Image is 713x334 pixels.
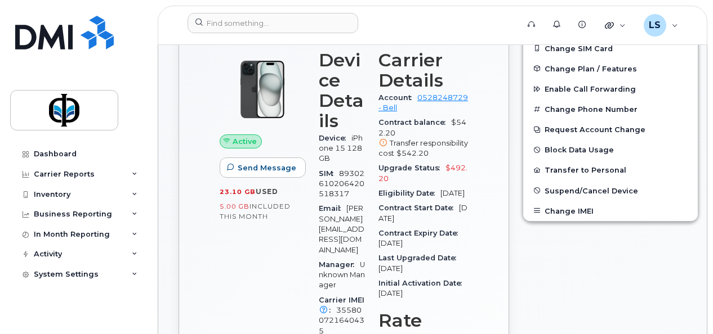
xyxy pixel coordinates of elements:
[233,136,257,147] span: Active
[378,229,464,237] span: Contract Expiry Date
[378,204,467,222] span: [DATE]
[378,264,403,273] span: [DATE]
[378,204,459,212] span: Contract Start Date
[220,157,306,178] button: Send Message
[378,93,468,112] a: 0528248729 - Bell
[523,180,698,201] button: Suspend/Cancel Device
[188,13,358,33] input: Find something...
[319,204,364,254] span: [PERSON_NAME][EMAIL_ADDRESS][DOMAIN_NAME]
[378,289,403,297] span: [DATE]
[545,186,638,195] span: Suspend/Cancel Device
[378,279,467,287] span: Initial Activation Date
[396,149,429,157] span: $542.20
[636,14,686,37] div: Luciann Sacrey
[378,189,440,197] span: Eligibility Date
[523,139,698,160] button: Block Data Usage
[378,239,403,247] span: [DATE]
[523,79,698,99] button: Enable Call Forwarding
[523,201,698,221] button: Change IMEI
[220,202,249,210] span: 5.00 GB
[319,260,360,269] span: Manager
[523,99,698,119] button: Change Phone Number
[523,58,698,79] button: Change Plan / Features
[319,204,346,213] span: Email
[378,164,467,182] span: $492.20
[597,14,634,37] div: Quicklinks
[378,93,417,102] span: Account
[378,118,451,127] span: Contract balance
[319,169,364,198] span: 89302610206420518317
[220,188,256,196] span: 23.10 GB
[319,169,339,178] span: SIM
[319,134,351,142] span: Device
[440,189,465,197] span: [DATE]
[378,118,468,159] span: $542.20
[319,260,365,290] span: Unknown Manager
[256,187,278,196] span: used
[523,160,698,180] button: Transfer to Personal
[545,64,637,73] span: Change Plan / Features
[378,139,468,157] span: Transfer responsibility cost
[378,254,462,262] span: Last Upgraded Date
[238,163,296,173] span: Send Message
[545,85,636,93] span: Enable Call Forwarding
[523,38,698,58] button: Change SIM Card
[649,19,661,32] span: LS
[378,164,445,172] span: Upgrade Status
[319,50,365,131] h3: Device Details
[523,119,698,139] button: Request Account Change
[229,56,296,123] img: iPhone_15_Black.png
[319,296,364,314] span: Carrier IMEI
[319,134,363,163] span: iPhone 15 128GB
[220,202,291,220] span: included this month
[378,50,468,91] h3: Carrier Details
